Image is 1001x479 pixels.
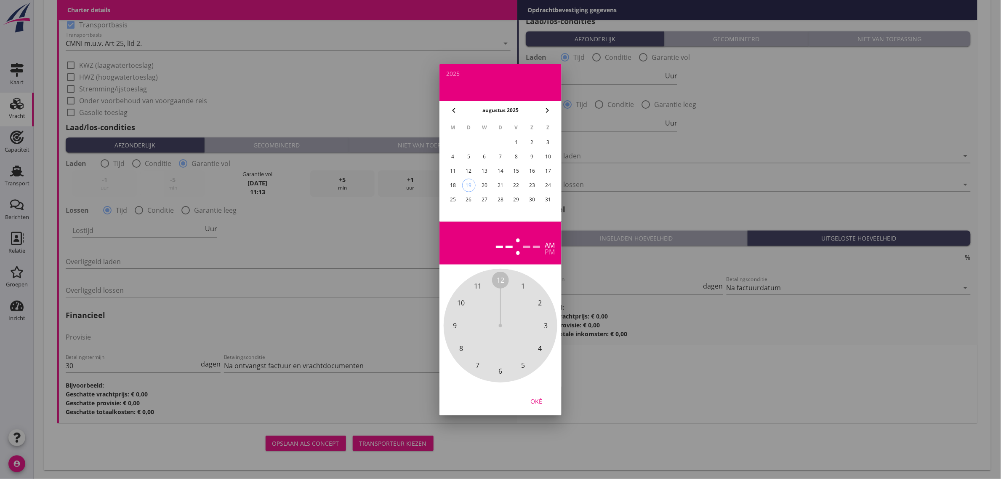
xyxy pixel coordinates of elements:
span: 6 [499,366,503,376]
span: 11 [474,281,482,291]
th: V [509,120,524,135]
button: 25 [446,193,460,206]
button: 5 [462,150,476,163]
div: 19 [463,179,475,192]
button: augustus 2025 [480,104,521,117]
button: 26 [462,193,476,206]
button: 8 [510,150,523,163]
div: -- [495,228,514,258]
button: 2 [525,136,539,149]
button: 20 [478,179,491,192]
div: -- [522,228,541,258]
button: 16 [525,164,539,178]
button: 24 [541,179,555,192]
button: 14 [494,164,507,178]
button: 3 [541,136,555,149]
th: Z [540,120,556,135]
button: 31 [541,193,555,206]
button: 22 [510,179,523,192]
button: 6 [478,150,491,163]
button: 29 [510,193,523,206]
button: 7 [494,150,507,163]
button: 18 [446,179,460,192]
th: M [445,120,461,135]
button: 27 [478,193,491,206]
span: 4 [538,343,542,353]
button: 30 [525,193,539,206]
div: am [545,242,555,249]
span: 9 [453,321,457,331]
div: Oké [524,396,548,405]
th: D [461,120,477,135]
button: 10 [541,150,555,163]
button: 9 [525,150,539,163]
button: 15 [510,164,523,178]
button: 1 [510,136,523,149]
th: D [493,120,508,135]
button: 23 [525,179,539,192]
button: Oké [518,393,555,409]
button: 17 [541,164,555,178]
button: 19 [462,179,476,192]
span: 1 [522,281,525,291]
button: 28 [494,193,507,206]
span: 2 [538,298,542,308]
th: W [477,120,492,135]
span: 3 [544,321,548,331]
button: 4 [446,150,460,163]
span: 8 [459,343,463,353]
button: 13 [478,164,491,178]
span: 10 [457,298,465,308]
span: 5 [522,360,525,370]
i: chevron_right [542,105,552,115]
span: 12 [497,275,504,285]
div: pm [545,249,555,255]
th: Z [525,120,540,135]
button: 11 [446,164,460,178]
button: 12 [462,164,476,178]
span: 7 [476,360,480,370]
div: 2025 [446,71,555,77]
button: 21 [494,179,507,192]
span: : [514,228,522,258]
i: chevron_left [449,105,459,115]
